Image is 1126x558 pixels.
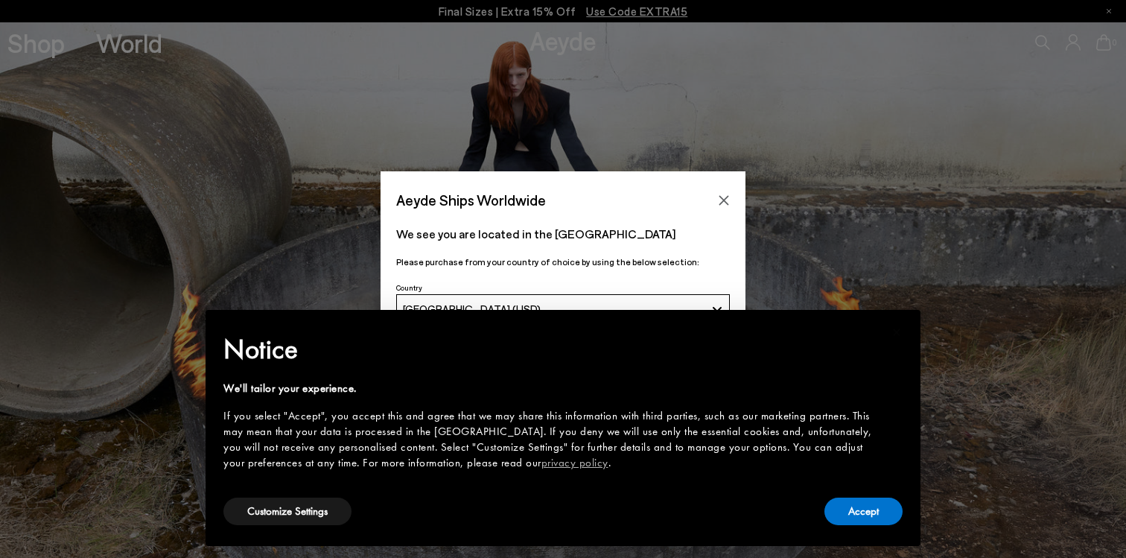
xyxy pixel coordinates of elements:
[396,255,730,269] p: Please purchase from your country of choice by using the below selection:
[223,381,879,396] div: We'll tailor your experience.
[541,455,608,470] a: privacy policy
[396,283,422,292] span: Country
[879,314,915,350] button: Close this notice
[824,498,903,525] button: Accept
[713,189,735,212] button: Close
[396,225,730,243] p: We see you are located in the [GEOGRAPHIC_DATA]
[892,320,902,343] span: ×
[223,498,352,525] button: Customize Settings
[223,330,879,369] h2: Notice
[223,408,879,471] div: If you select "Accept", you accept this and agree that we may share this information with third p...
[396,187,546,213] span: Aeyde Ships Worldwide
